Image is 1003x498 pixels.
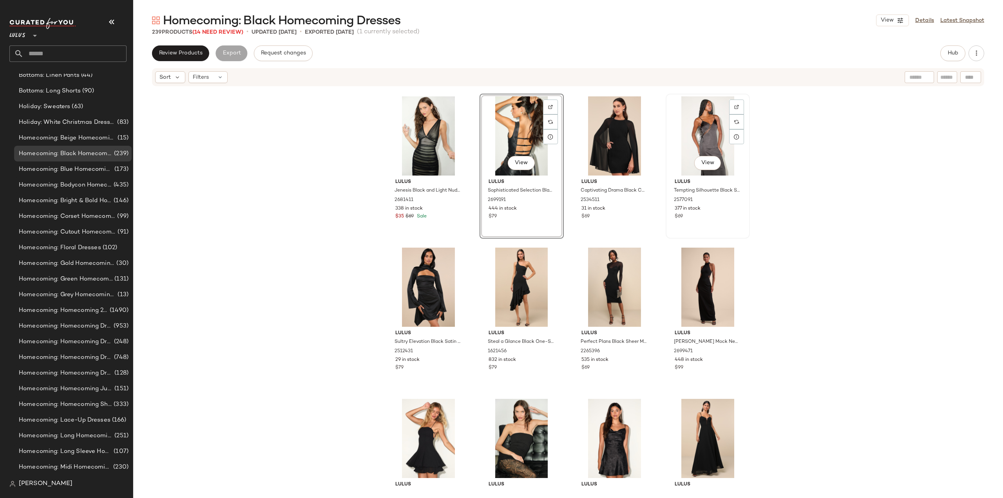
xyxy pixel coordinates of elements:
[489,364,497,371] span: $79
[508,156,534,170] button: View
[947,50,958,56] span: Hub
[80,71,93,80] span: (44)
[101,243,118,252] span: (102)
[9,481,16,487] img: svg%3e
[112,447,129,456] span: (107)
[116,212,129,221] span: (99)
[389,399,468,478] img: 2483451_2_02_front_Retakes_2025-07-28.jpg
[152,28,243,36] div: Products
[668,96,747,176] img: 2577091_2_01_hero_Retakes_2025-08-14.jpg
[389,96,468,176] img: 2681411_01_hero.jpg
[581,187,647,194] span: Captivating Drama Black Cape Sleeve Mini Dress
[19,369,113,378] span: Homecoming: Homecoming Dresses Under $50
[81,87,94,96] span: (90)
[19,447,112,456] span: Homecoming: Long Sleeve Homecoming Dresses
[192,29,243,35] span: (14 Need Review)
[395,348,413,355] span: 2512431
[548,120,553,124] img: svg%3e
[395,197,413,204] span: 2681411
[19,87,81,96] span: Bottoms: Long Shorts
[675,179,741,186] span: Lulus
[489,481,555,488] span: Lulus
[113,431,129,440] span: (251)
[489,330,555,337] span: Lulus
[915,16,934,25] a: Details
[734,105,739,109] img: svg%3e
[19,431,113,440] span: Homecoming: Long Homecoming Dresses
[112,322,129,331] span: (953)
[357,27,420,37] span: (1 currently selected)
[19,71,80,80] span: Bottoms: Linen Pants
[300,27,302,37] span: •
[19,165,113,174] span: Homecoming: Blue Homecoming Dresses
[395,213,404,220] span: $35
[482,96,561,176] img: 2699191_01_hero_2025-06-10.jpg
[19,102,70,111] span: Holiday: Sweaters
[19,337,112,346] span: Homecoming: Homecoming Dresses on Sale
[112,337,129,346] span: (248)
[489,357,516,364] span: 832 in stock
[9,27,25,41] span: Lulus
[581,481,648,488] span: Lulus
[9,18,76,29] img: cfy_white_logo.C9jOOHJF.svg
[940,45,965,61] button: Hub
[116,134,129,143] span: (15)
[395,364,404,371] span: $79
[675,330,741,337] span: Lulus
[581,357,608,364] span: 535 in stock
[19,118,116,127] span: Holiday: White Christmas Dresses
[305,28,354,36] p: Exported [DATE]
[112,149,129,158] span: (239)
[395,357,420,364] span: 29 in stock
[694,156,721,170] button: View
[252,28,297,36] p: updated [DATE]
[668,248,747,327] img: 2699471_02_front_2025-07-29.jpg
[581,339,647,346] span: Perfect Plans Black Sheer Mesh Long Sleeve Bodycon Midi Dress
[880,17,894,24] span: View
[674,197,693,204] span: 2577091
[159,73,171,81] span: Sort
[163,13,400,29] span: Homecoming: Black Homecoming Dresses
[581,330,648,337] span: Lulus
[116,228,129,237] span: (91)
[19,212,116,221] span: Homecoming: Corset Homecoming Dresses
[575,248,654,327] img: 10986221_2265396.jpg
[395,481,462,488] span: Lulus
[116,290,129,299] span: (13)
[19,275,113,284] span: Homecoming: Green Homecoming Dresses
[19,384,113,393] span: Homecoming: Homecoming Jumpsuits
[581,205,605,212] span: 31 in stock
[395,179,462,186] span: Lulus
[581,364,590,371] span: $69
[675,357,703,364] span: 448 in stock
[19,259,115,268] span: Homecoming: Gold Homecoming Dresses
[19,306,108,315] span: Homecoming: Homecoming 2025
[488,339,554,346] span: Steal a Glance Black One-Shoulder Asymmetrical Midi Dress
[152,29,162,35] span: 239
[701,160,714,166] span: View
[159,50,203,56] span: Review Products
[152,45,209,61] button: Review Products
[514,160,528,166] span: View
[193,73,209,81] span: Filters
[19,463,112,472] span: Homecoming: Midi Homecoming Dresses
[19,400,112,409] span: Homecoming: Homecoming Shoes
[581,213,590,220] span: $69
[19,322,112,331] span: Homecoming: Homecoming Dresses LP
[674,348,693,355] span: 2699471
[116,118,129,127] span: (83)
[19,290,116,299] span: Homecoming: Grey Homecoming Dresses
[674,187,740,194] span: Tempting Silhouette Black Satin Lace-Up Midi Dress
[488,197,506,204] span: 2699191
[482,399,561,478] img: 2672751_01_hero.jpg
[246,27,248,37] span: •
[152,16,160,24] img: svg%3e
[488,187,554,194] span: Sophisticated Selection Black Sleeveless Backless Mini Dress
[19,196,112,205] span: Homecoming: Bright & Bold Homecoming Dresses
[482,248,561,327] img: 12687041_1621456.jpg
[674,339,740,346] span: [PERSON_NAME] Mock Neck Lace Cutout Maxi Dress
[675,205,701,212] span: 377 in stock
[876,14,909,26] button: View
[675,213,683,220] span: $69
[415,214,427,219] span: Sale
